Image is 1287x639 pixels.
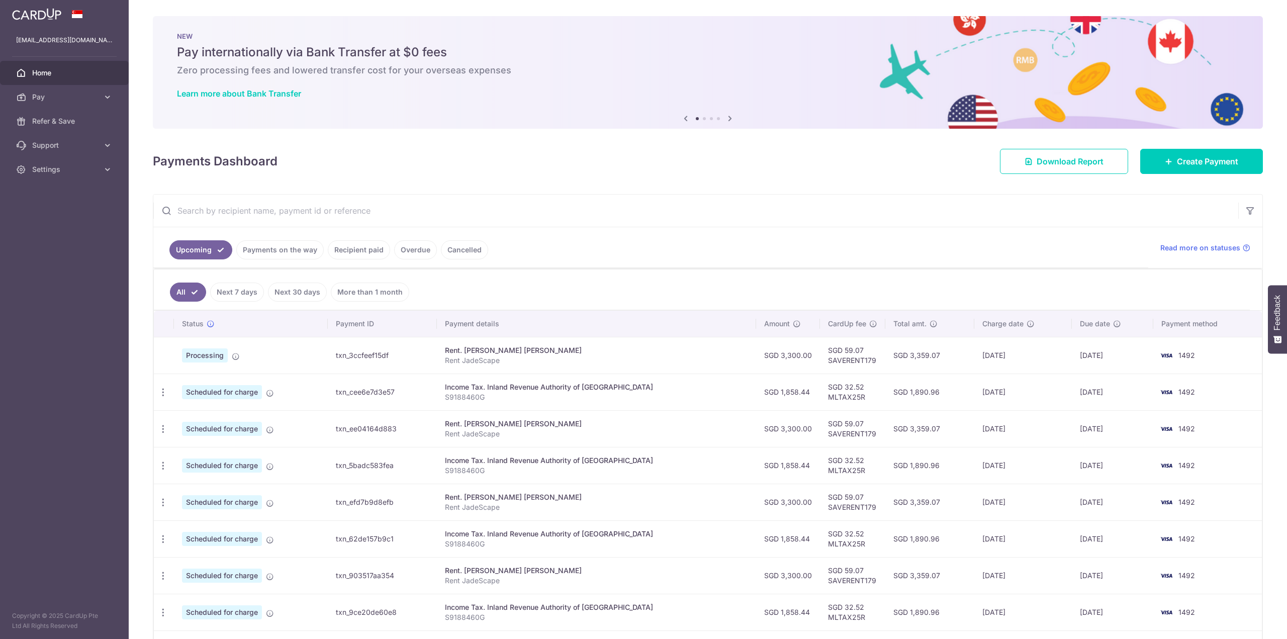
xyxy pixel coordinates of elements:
[1156,533,1176,545] img: Bank Card
[182,319,204,329] span: Status
[1178,424,1195,433] span: 1492
[974,337,1071,374] td: [DATE]
[1080,319,1110,329] span: Due date
[1160,243,1240,253] span: Read more on statuses
[182,385,262,399] span: Scheduled for charge
[328,520,437,557] td: txn_62de157b9c1
[328,240,390,259] a: Recipient paid
[885,374,975,410] td: SGD 1,890.96
[445,566,748,576] div: Rent. [PERSON_NAME] [PERSON_NAME]
[445,612,748,622] p: S9188460G
[982,319,1024,329] span: Charge date
[1178,461,1195,470] span: 1492
[328,557,437,594] td: txn_903517aa354
[974,374,1071,410] td: [DATE]
[756,484,820,520] td: SGD 3,300.00
[182,459,262,473] span: Scheduled for charge
[182,532,262,546] span: Scheduled for charge
[177,88,301,99] a: Learn more about Bank Transfer
[1178,388,1195,396] span: 1492
[1177,155,1238,167] span: Create Payment
[1178,351,1195,359] span: 1492
[756,447,820,484] td: SGD 1,858.44
[1072,447,1153,484] td: [DATE]
[445,429,748,439] p: Rent JadeScape
[828,319,866,329] span: CardUp fee
[445,466,748,476] p: S9188460G
[885,594,975,630] td: SGD 1,890.96
[1178,608,1195,616] span: 1492
[885,520,975,557] td: SGD 1,890.96
[445,539,748,549] p: S9188460G
[32,140,99,150] span: Support
[153,195,1238,227] input: Search by recipient name, payment id or reference
[445,576,748,586] p: Rent JadeScape
[32,164,99,174] span: Settings
[182,495,262,509] span: Scheduled for charge
[820,337,885,374] td: SGD 59.07 SAVERENT179
[328,337,437,374] td: txn_3ccfeef15df
[1156,606,1176,618] img: Bank Card
[182,569,262,583] span: Scheduled for charge
[182,348,228,362] span: Processing
[182,422,262,436] span: Scheduled for charge
[820,374,885,410] td: SGD 32.52 MLTAX25R
[1072,410,1153,447] td: [DATE]
[1160,243,1250,253] a: Read more on statuses
[756,374,820,410] td: SGD 1,858.44
[331,283,409,302] a: More than 1 month
[328,484,437,520] td: txn_efd7b9d8efb
[756,337,820,374] td: SGD 3,300.00
[1153,311,1262,337] th: Payment method
[1000,149,1128,174] a: Download Report
[12,8,61,20] img: CardUp
[1156,423,1176,435] img: Bank Card
[1072,374,1153,410] td: [DATE]
[177,64,1239,76] h6: Zero processing fees and lowered transfer cost for your overseas expenses
[1178,534,1195,543] span: 1492
[1072,520,1153,557] td: [DATE]
[32,116,99,126] span: Refer & Save
[153,152,278,170] h4: Payments Dashboard
[885,337,975,374] td: SGD 3,359.07
[1156,460,1176,472] img: Bank Card
[756,557,820,594] td: SGD 3,300.00
[820,447,885,484] td: SGD 32.52 MLTAX25R
[32,68,99,78] span: Home
[177,32,1239,40] p: NEW
[885,410,975,447] td: SGD 3,359.07
[445,382,748,392] div: Income Tax. Inland Revenue Authority of [GEOGRAPHIC_DATA]
[885,447,975,484] td: SGD 1,890.96
[445,529,748,539] div: Income Tax. Inland Revenue Authority of [GEOGRAPHIC_DATA]
[1225,609,1277,634] iframe: 打开一个小组件，您可以在其中找到更多信息
[236,240,324,259] a: Payments on the way
[820,557,885,594] td: SGD 59.07 SAVERENT179
[1156,386,1176,398] img: Bank Card
[974,594,1071,630] td: [DATE]
[974,410,1071,447] td: [DATE]
[182,605,262,619] span: Scheduled for charge
[974,447,1071,484] td: [DATE]
[820,594,885,630] td: SGD 32.52 MLTAX25R
[210,283,264,302] a: Next 7 days
[974,520,1071,557] td: [DATE]
[170,283,206,302] a: All
[445,455,748,466] div: Income Tax. Inland Revenue Authority of [GEOGRAPHIC_DATA]
[445,502,748,512] p: Rent JadeScape
[445,419,748,429] div: Rent. [PERSON_NAME] [PERSON_NAME]
[1178,498,1195,506] span: 1492
[820,484,885,520] td: SGD 59.07 SAVERENT179
[1072,337,1153,374] td: [DATE]
[885,557,975,594] td: SGD 3,359.07
[1072,594,1153,630] td: [DATE]
[177,44,1239,60] h5: Pay internationally via Bank Transfer at $0 fees
[820,520,885,557] td: SGD 32.52 MLTAX25R
[1156,496,1176,508] img: Bank Card
[893,319,927,329] span: Total amt.
[445,392,748,402] p: S9188460G
[820,410,885,447] td: SGD 59.07 SAVERENT179
[756,520,820,557] td: SGD 1,858.44
[1072,484,1153,520] td: [DATE]
[445,492,748,502] div: Rent. [PERSON_NAME] [PERSON_NAME]
[153,16,1263,129] img: Bank transfer banner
